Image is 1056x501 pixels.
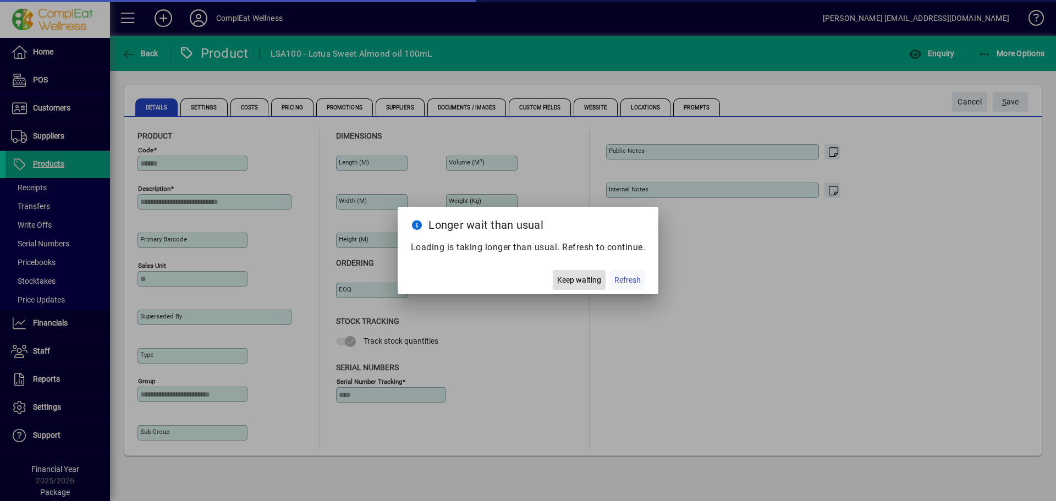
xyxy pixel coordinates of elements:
span: Longer wait than usual [428,218,543,232]
button: Keep waiting [553,270,606,290]
p: Loading is taking longer than usual. Refresh to continue. [411,241,646,254]
span: Keep waiting [557,274,601,286]
span: Refresh [614,274,641,286]
button: Refresh [610,270,645,290]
